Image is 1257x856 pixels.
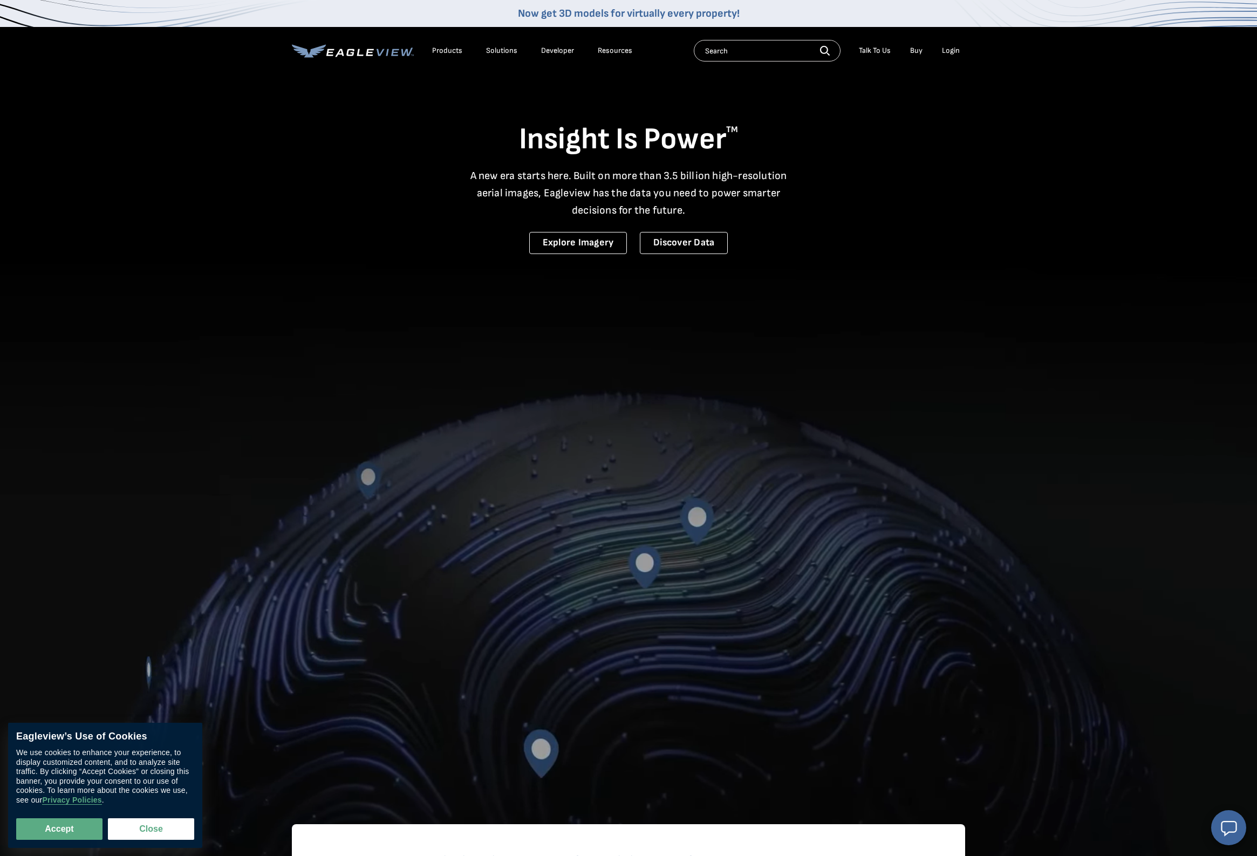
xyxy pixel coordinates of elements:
a: Buy [910,46,923,56]
div: Products [432,46,462,56]
div: Login [942,46,960,56]
a: Discover Data [640,232,728,254]
button: Accept [16,818,103,840]
h1: Insight Is Power [292,121,965,159]
a: Now get 3D models for virtually every property! [518,7,740,20]
div: We use cookies to enhance your experience, to display customized content, and to analyze site tra... [16,748,194,805]
div: Resources [598,46,632,56]
p: A new era starts here. Built on more than 3.5 billion high-resolution aerial images, Eagleview ha... [463,167,794,219]
input: Search [694,40,841,61]
a: Developer [541,46,574,56]
div: Eagleview’s Use of Cookies [16,731,194,743]
div: Solutions [486,46,517,56]
a: Privacy Policies [42,796,101,805]
div: Talk To Us [859,46,891,56]
sup: TM [726,125,738,135]
button: Close [108,818,194,840]
button: Open chat window [1211,810,1246,845]
a: Explore Imagery [529,232,627,254]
